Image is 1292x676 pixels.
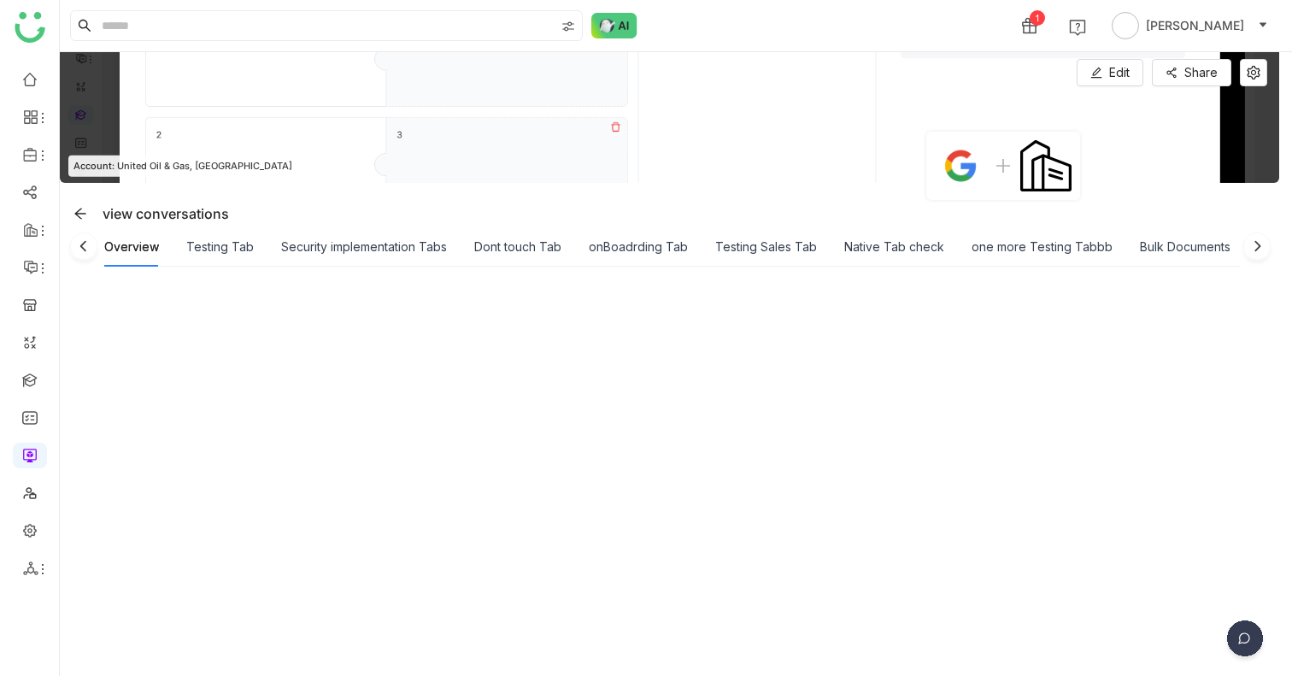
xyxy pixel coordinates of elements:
span: Edit [1109,63,1130,82]
div: 1 [1030,10,1045,26]
div: Dont touch Tab [474,238,561,256]
img: ask-buddy-normal.svg [591,13,637,38]
img: arrow-right.svg [1240,232,1274,267]
span: [PERSON_NAME] [1146,16,1244,35]
div: Native Tab check [844,238,944,256]
div: Testing Tab [186,238,254,256]
div: Bulk Documents [1140,238,1230,256]
img: avatar [1112,12,1139,39]
div: Overview [104,238,159,256]
div: Testing Sales Tab [715,238,817,256]
span: Account: United Oil & Gas, [GEOGRAPHIC_DATA] [73,159,292,173]
div: Security implementation Tabs [281,238,447,256]
img: help.svg [1069,19,1086,36]
div: view conversations [67,200,229,227]
img: search-type.svg [561,20,575,33]
div: onBoadrding Tab [589,238,688,256]
img: dsr-chat-floating.svg [1224,620,1266,663]
span: Share [1184,63,1218,82]
button: Edit [1077,59,1143,86]
button: [PERSON_NAME] [1108,12,1271,39]
div: one more Testing Tabbb [972,238,1113,256]
button: Share [1152,59,1231,86]
img: arrow-left.svg [67,232,101,267]
img: logo [15,12,45,43]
